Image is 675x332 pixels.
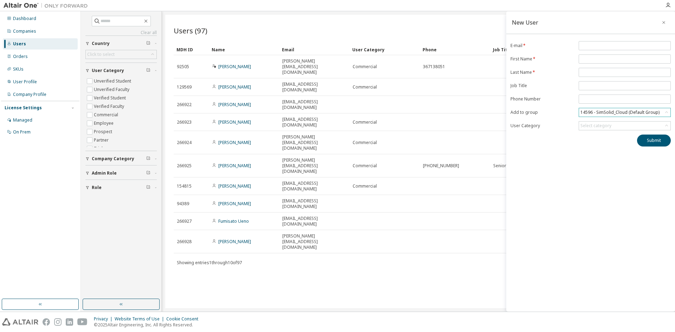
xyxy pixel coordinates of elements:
div: Job Title [493,44,558,55]
label: E-mail [510,43,574,48]
div: New User [512,20,538,25]
button: Admin Role [85,165,157,181]
div: Dashboard [13,16,36,21]
div: Select category [579,122,670,130]
a: [PERSON_NAME] [218,183,251,189]
img: youtube.svg [77,318,88,326]
span: [PHONE_NUMBER] [423,163,459,169]
label: Commercial [94,111,120,119]
span: [EMAIL_ADDRESS][DOMAIN_NAME] [282,216,346,227]
span: Clear filter [146,185,150,190]
img: linkedin.svg [66,318,73,326]
img: instagram.svg [54,318,62,326]
img: altair_logo.svg [2,318,38,326]
label: Job Title [510,83,574,89]
div: Name [212,44,276,55]
div: User Profile [13,79,37,85]
p: © 2025 Altair Engineering, Inc. All Rights Reserved. [94,322,202,328]
label: Trial [94,144,104,153]
a: [PERSON_NAME] [218,84,251,90]
div: MDH ID [176,44,206,55]
img: Altair One [4,2,91,9]
span: Clear filter [146,41,150,46]
span: [EMAIL_ADDRESS][DOMAIN_NAME] [282,117,346,128]
a: [PERSON_NAME] [218,163,251,169]
span: 266922 [177,102,192,108]
div: Email [282,44,347,55]
div: 14596 - SimSolid_Cloud (Default Group) [579,109,661,116]
span: [PERSON_NAME][EMAIL_ADDRESS][DOMAIN_NAME] [282,233,346,250]
span: 266924 [177,140,192,145]
button: Submit [637,135,671,147]
a: [PERSON_NAME] [218,239,251,245]
span: Commercial [353,163,377,169]
span: Clear filter [146,156,150,162]
div: On Prem [13,129,31,135]
div: 14596 - SimSolid_Cloud (Default Group) [579,108,670,117]
span: [EMAIL_ADDRESS][DOMAIN_NAME] [282,82,346,93]
button: Country [85,36,157,51]
span: 129569 [177,84,192,90]
button: Company Category [85,151,157,167]
span: Admin Role [92,170,117,176]
button: User Category [85,63,157,78]
span: User Category [92,68,124,73]
label: User Category [510,123,574,129]
span: [EMAIL_ADDRESS][DOMAIN_NAME] [282,181,346,192]
div: User Category [352,44,417,55]
span: Company Category [92,156,134,162]
div: Phone [423,44,487,55]
div: Users [13,41,26,47]
span: 367138051 [423,64,445,70]
div: Company Profile [13,92,46,97]
span: [EMAIL_ADDRESS][DOMAIN_NAME] [282,99,346,110]
label: Partner [94,136,110,144]
img: facebook.svg [43,318,50,326]
span: Commercial [353,140,377,145]
div: License Settings [5,105,42,111]
span: Commercial [353,64,377,70]
div: Cookie Consent [166,316,202,322]
span: Users (97) [174,26,207,35]
a: [PERSON_NAME] [218,201,251,207]
div: Website Terms of Use [115,316,166,322]
span: 266923 [177,119,192,125]
span: Clear filter [146,68,150,73]
span: [PERSON_NAME][EMAIL_ADDRESS][DOMAIN_NAME] [282,157,346,174]
div: Select category [580,123,611,129]
div: Managed [13,117,32,123]
label: Verified Faculty [94,102,126,111]
label: Unverified Student [94,77,133,85]
a: [PERSON_NAME] [218,64,251,70]
span: Country [92,41,110,46]
a: [PERSON_NAME] [218,102,251,108]
label: Verified Student [94,94,127,102]
a: [PERSON_NAME] [218,139,251,145]
div: Orders [13,54,28,59]
label: First Name [510,56,574,62]
div: SKUs [13,66,24,72]
span: 92505 [177,64,189,70]
span: 266928 [177,239,192,245]
span: [PERSON_NAME][EMAIL_ADDRESS][DOMAIN_NAME] [282,134,346,151]
label: Prospect [94,128,114,136]
label: Last Name [510,70,574,75]
span: 154815 [177,183,192,189]
span: [PERSON_NAME][EMAIL_ADDRESS][DOMAIN_NAME] [282,58,346,75]
label: Employee [94,119,115,128]
span: 266925 [177,163,192,169]
a: Clear all [85,30,157,35]
label: Unverified Faculty [94,85,131,94]
button: Role [85,180,157,195]
span: [EMAIL_ADDRESS][DOMAIN_NAME] [282,198,346,209]
span: Senior Consultant [493,163,529,169]
label: Add to group [510,110,574,115]
a: Fumisato Ueno [218,218,249,224]
div: Companies [13,28,36,34]
span: Commercial [353,84,377,90]
span: Commercial [353,119,377,125]
span: Clear filter [146,170,150,176]
span: Showing entries 1 through 10 of 97 [177,260,242,266]
a: [PERSON_NAME] [218,119,251,125]
span: 266927 [177,219,192,224]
